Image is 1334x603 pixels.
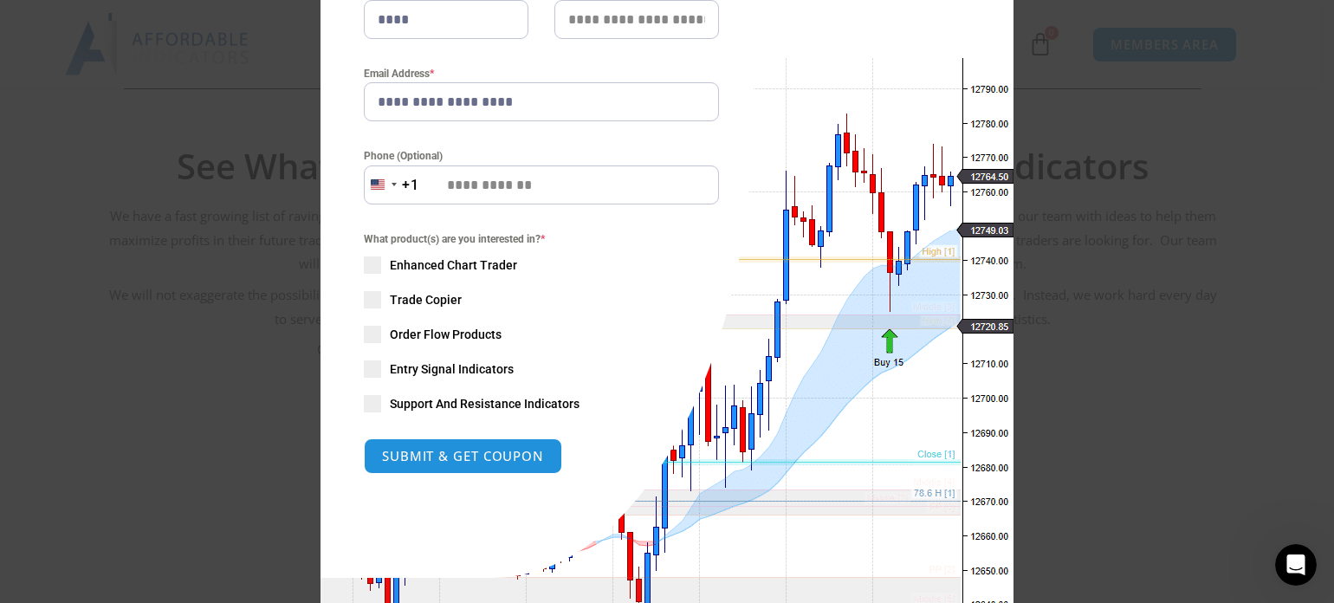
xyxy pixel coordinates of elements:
button: SUBMIT & GET COUPON [364,438,562,474]
label: Order Flow Products [364,326,719,343]
span: Enhanced Chart Trader [390,256,517,274]
label: Email Address [364,65,719,82]
label: Enhanced Chart Trader [364,256,719,274]
label: Trade Copier [364,291,719,308]
span: Support And Resistance Indicators [390,395,580,412]
label: Phone (Optional) [364,147,719,165]
label: Entry Signal Indicators [364,360,719,378]
span: Trade Copier [390,291,462,308]
div: +1 [402,174,419,197]
button: Selected country [364,165,419,204]
span: Entry Signal Indicators [390,360,514,378]
iframe: Intercom live chat [1275,544,1317,586]
label: Support And Resistance Indicators [364,395,719,412]
span: Order Flow Products [390,326,502,343]
span: What product(s) are you interested in? [364,230,719,248]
